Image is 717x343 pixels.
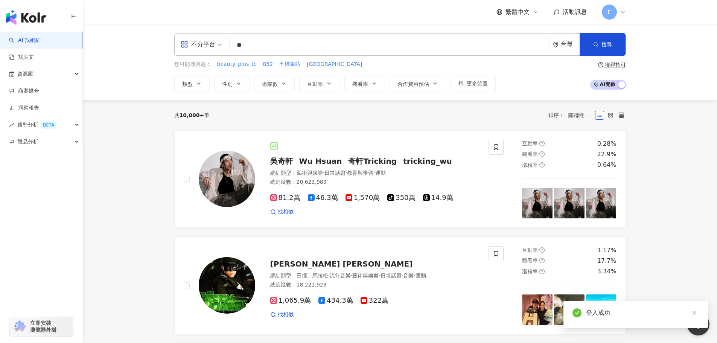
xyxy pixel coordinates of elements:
span: Wu Hsuan [299,157,342,166]
span: 更多篩選 [467,81,488,87]
button: 互動率 [299,76,340,91]
span: question-circle [539,269,545,274]
span: rise [9,122,14,128]
span: 14.9萬 [423,194,453,202]
span: 日常話題 [381,273,402,279]
span: 教育與學習 [347,170,373,176]
span: · [346,170,347,176]
button: 852 [262,60,273,69]
span: 田徑、馬拉松 [297,273,328,279]
div: 22.9% [597,150,617,159]
span: 資源庫 [17,66,33,82]
span: appstore [181,41,188,48]
span: 互動率 [307,81,323,87]
span: 350萬 [387,194,415,202]
span: 活動訊息 [563,8,587,15]
div: 排序： [548,109,595,121]
div: BETA [40,121,57,129]
button: beauty_plus_tc [217,60,257,69]
img: post-image [586,188,617,218]
a: chrome extension立即安裝 瀏覽器外掛 [10,316,73,337]
div: 3.34% [597,267,617,276]
div: 網紅類型 ： [270,169,480,177]
button: [GEOGRAPHIC_DATA] [306,60,362,69]
a: KOL Avatar吳奇軒Wu Hsuan奇軒Trickingtricking_wu網紅類型：藝術與娛樂·日常話題·教育與學習·運動總追蹤數：20,623,98981.2萬46.3萬1,570萬... [174,130,626,228]
span: 音樂 [403,273,414,279]
img: post-image [522,294,553,325]
span: · [402,273,403,279]
button: 五權車站 [279,60,301,69]
a: searchAI 找網紅 [9,37,41,44]
span: 觀看率 [522,258,538,264]
span: 立即安裝 瀏覽器外掛 [30,320,56,333]
span: 漲粉率 [522,268,538,274]
span: 五權車站 [279,61,300,68]
span: 找相似 [278,208,294,216]
a: 洞察報告 [9,104,39,112]
div: 1.17% [597,246,617,255]
button: 追蹤數 [254,76,295,91]
button: 搜尋 [580,33,626,56]
span: 趨勢分析 [17,116,57,133]
button: 合作費用預估 [390,76,446,91]
img: post-image [586,294,617,325]
span: 1,570萬 [346,194,380,202]
img: chrome extension [12,320,27,332]
div: 總追蹤數 ： 20,623,989 [270,178,480,186]
span: 81.2萬 [270,194,300,202]
span: question-circle [598,62,603,67]
span: 852 [263,61,273,68]
span: 關聯性 [568,109,591,121]
img: post-image [554,188,585,218]
img: KOL Avatar [199,151,255,207]
img: KOL Avatar [199,257,255,314]
span: · [323,170,324,176]
img: logo [6,10,46,25]
span: · [351,273,352,279]
span: 運動 [416,273,426,279]
div: 網紅類型 ： [270,272,480,280]
span: 互動率 [522,140,538,146]
span: 日常話題 [324,170,346,176]
span: 合作費用預估 [397,81,429,87]
a: 找貼文 [9,53,34,61]
span: environment [553,42,559,47]
img: post-image [522,188,553,218]
img: post-image [554,294,585,325]
span: question-circle [539,247,545,253]
span: 搜尋 [601,41,612,47]
span: [PERSON_NAME] [PERSON_NAME] [270,259,413,268]
span: · [414,273,415,279]
span: 觀看率 [522,151,538,157]
span: tricking_wu [403,157,452,166]
div: 搜尋指引 [605,62,626,68]
span: 互動率 [522,247,538,253]
span: 1,065.9萬 [270,297,311,305]
span: 性別 [222,81,233,87]
span: F [607,8,610,16]
button: 觀看率 [344,76,385,91]
a: 商案媒合 [9,87,39,95]
a: 找相似 [270,311,294,319]
span: · [379,273,380,279]
div: 0.64% [597,161,617,169]
span: question-circle [539,258,545,263]
span: 找相似 [278,311,294,319]
span: 您可能感興趣： [174,61,211,68]
div: 總追蹤數 ： 18,221,923 [270,281,480,289]
span: close [692,310,697,316]
span: 藝術與娛樂 [297,170,323,176]
span: check-circle [572,308,582,317]
span: question-circle [539,141,545,146]
div: 台灣 [561,41,580,47]
span: 434.3萬 [318,297,353,305]
span: 觀看率 [352,81,368,87]
span: · [328,273,330,279]
span: 322萬 [361,297,388,305]
div: 0.28% [597,140,617,148]
span: beauty_plus_tc [217,61,257,68]
div: 17.7% [597,257,617,265]
span: 流行音樂 [330,273,351,279]
button: 類型 [174,76,210,91]
span: 類型 [182,81,193,87]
